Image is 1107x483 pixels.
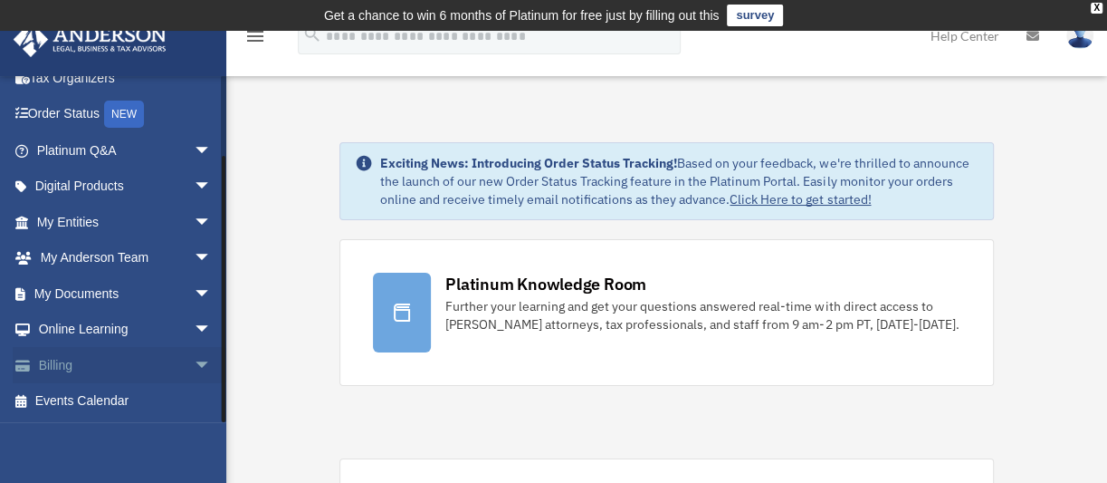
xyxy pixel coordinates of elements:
[302,24,322,44] i: search
[244,32,266,47] a: menu
[380,155,677,171] strong: Exciting News: Introducing Order Status Tracking!
[244,25,266,47] i: menu
[339,239,993,386] a: Platinum Knowledge Room Further your learning and get your questions answered real-time with dire...
[445,297,959,333] div: Further your learning and get your questions answered real-time with direct access to [PERSON_NAM...
[13,312,239,348] a: Online Learningarrow_drop_down
[194,204,230,241] span: arrow_drop_down
[13,96,239,133] a: Order StatusNEW
[445,273,646,295] div: Platinum Knowledge Room
[104,101,144,128] div: NEW
[727,5,783,26] a: survey
[13,169,239,205] a: Digital Productsarrow_drop_down
[8,22,172,57] img: Anderson Advisors Platinum Portal
[194,312,230,349] span: arrow_drop_down
[1091,3,1102,14] div: close
[380,154,978,208] div: Based on your feedback, we're thrilled to announce the launch of our new Order Status Tracking fe...
[13,275,239,312] a: My Documentsarrow_drop_down
[13,383,239,420] a: Events Calendar
[194,240,230,277] span: arrow_drop_down
[194,275,230,313] span: arrow_drop_down
[13,204,239,240] a: My Entitiesarrow_drop_down
[13,347,239,383] a: Billingarrow_drop_down
[13,240,239,276] a: My Anderson Teamarrow_drop_down
[730,191,871,208] a: Click Here to get started!
[324,5,720,26] div: Get a chance to win 6 months of Platinum for free just by filling out this
[13,132,239,169] a: Platinum Q&Aarrow_drop_down
[13,60,239,96] a: Tax Organizers
[194,169,230,206] span: arrow_drop_down
[194,132,230,169] span: arrow_drop_down
[1066,23,1093,49] img: User Pic
[194,347,230,384] span: arrow_drop_down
